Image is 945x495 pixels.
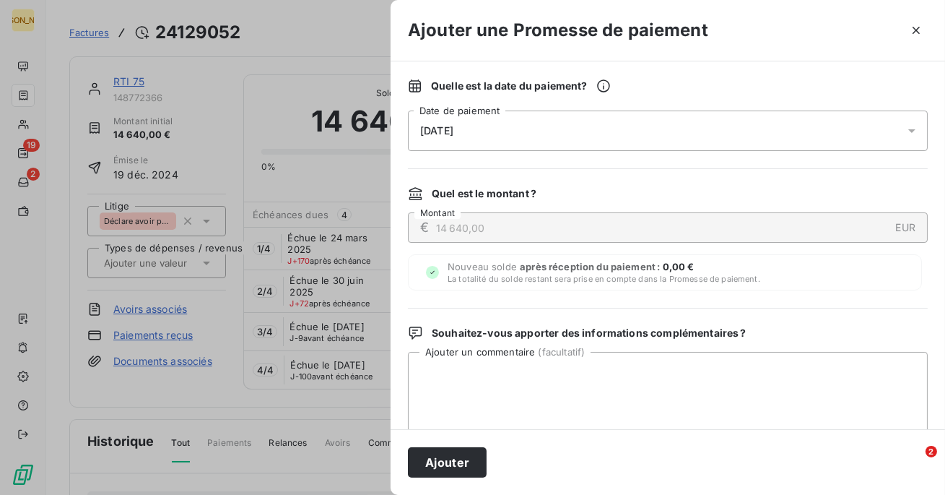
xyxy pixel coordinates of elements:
[448,274,760,284] span: La totalité du solde restant sera prise en compte dans la Promesse de paiement.
[432,186,536,201] span: Quel est le montant ?
[408,17,708,43] h3: Ajouter une Promesse de paiement
[663,261,694,272] span: 0,00 €
[926,446,937,457] span: 2
[896,446,931,481] iframe: Intercom live chat
[431,79,611,93] span: Quelle est la date du paiement ?
[408,447,487,478] button: Ajouter
[520,261,663,272] span: après réception du paiement :
[420,125,453,137] span: [DATE]
[448,261,760,284] span: Nouveau solde
[432,326,746,340] span: Souhaitez-vous apporter des informations complémentaires ?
